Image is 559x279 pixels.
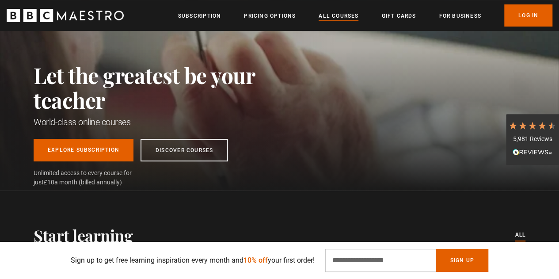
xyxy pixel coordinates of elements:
div: 4.7 Stars [508,121,557,130]
span: Unlimited access to every course for just a month (billed annually) [34,168,153,187]
h2: Let the greatest be your teacher [34,63,294,112]
a: All [515,230,525,240]
button: Sign Up [436,249,488,272]
h2: Start learning [34,226,133,245]
a: Discover Courses [141,139,228,161]
nav: Primary [178,4,552,27]
span: 10% off [243,256,268,264]
div: 5,981 Reviews [508,135,557,144]
p: Sign up to get free learning inspiration every month and your first order! [71,255,315,266]
a: Pricing Options [244,11,296,20]
a: For business [439,11,481,20]
h1: World-class online courses [34,116,294,128]
a: Explore Subscription [34,139,133,161]
a: All Courses [319,11,358,20]
div: 5,981 ReviewsRead All Reviews [506,114,559,165]
img: REVIEWS.io [513,149,552,155]
a: Log In [504,4,552,27]
span: £10 [44,179,54,186]
a: Subscription [178,11,221,20]
div: Read All Reviews [508,148,557,158]
svg: BBC Maestro [7,9,124,22]
a: Gift Cards [381,11,416,20]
